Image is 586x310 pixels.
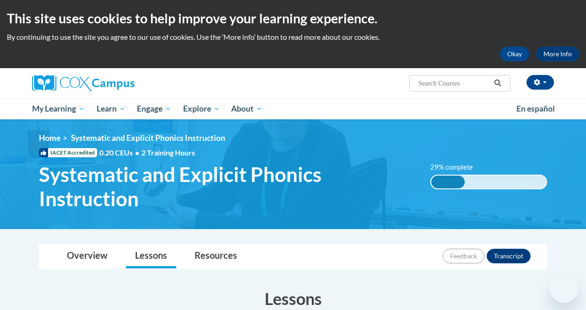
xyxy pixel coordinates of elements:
[487,249,531,263] button: Transcript
[39,287,547,310] h3: Lessons
[500,47,529,61] button: Okay
[99,148,141,158] span: 0.20 CEUs
[71,133,225,143] span: Systematic and Explicit Phonics Instruction
[32,75,135,91] img: Cox Campus
[183,103,220,114] span: Explore
[526,75,554,90] button: Account Settings
[185,244,246,268] a: Resources
[131,98,177,119] a: Engage
[97,103,125,114] span: Learn
[58,244,117,268] a: Overview
[39,148,97,157] span: IACET Accredited
[7,9,579,27] h2: This site uses cookies to help improve your learning experience.
[25,98,561,119] div: Main menu
[536,47,579,61] a: More Info
[32,103,85,114] span: My Learning
[26,98,91,119] a: My Learning
[226,98,269,119] a: About
[7,32,579,42] p: By continuing to use the site you agree to our use of cookies. Use the ‘More info’ button to read...
[126,244,176,268] a: Lessons
[418,78,491,89] input: Search Courses
[430,162,483,172] label: 29% complete
[135,148,139,157] span: •
[177,98,226,119] a: Explore
[32,75,197,91] a: Cox Campus
[491,78,505,89] button: Search
[516,104,555,113] span: En español
[431,176,465,188] div: 29% complete
[137,103,171,114] span: Engage
[39,133,60,143] a: Home
[39,162,417,211] span: Systematic and Explicit Phonics Instruction
[91,98,131,119] a: Learn
[231,103,262,114] span: About
[549,273,579,303] iframe: Button to launch messaging window
[443,249,484,263] button: Feedback
[141,148,195,157] span: 2 Training Hours
[510,99,561,118] a: En español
